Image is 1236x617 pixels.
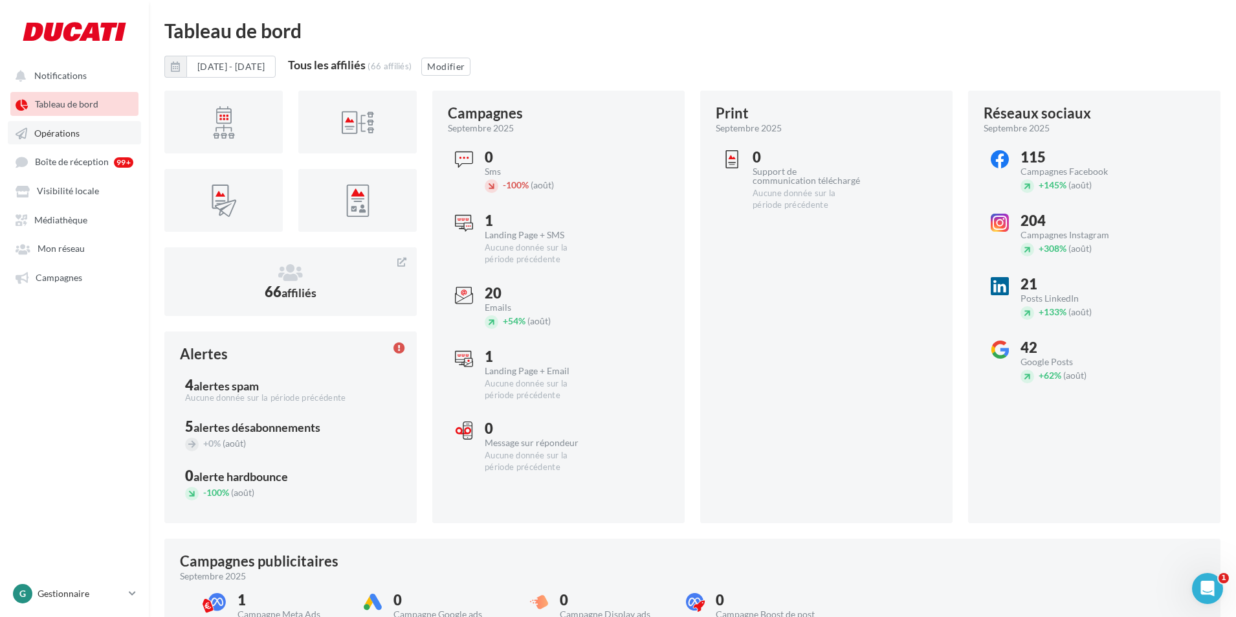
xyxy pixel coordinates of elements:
[36,272,82,283] span: Campagnes
[485,167,593,176] div: Sms
[193,380,259,392] div: alertes spam
[485,214,593,228] div: 1
[185,469,396,483] div: 0
[753,188,861,211] div: Aucune donnée sur la période précédente
[37,186,99,197] span: Visibilité locale
[393,593,502,607] div: 0
[35,157,109,168] span: Boîte de réception
[164,56,276,78] button: [DATE] - [DATE]
[1021,277,1129,291] div: 21
[8,150,141,174] a: Boîte de réception 99+
[8,236,141,260] a: Mon réseau
[1039,243,1066,254] span: 308%
[1068,306,1092,317] span: (août)
[1021,150,1129,164] div: 115
[1039,243,1044,254] span: +
[1068,179,1092,190] span: (août)
[185,420,396,434] div: 5
[8,121,141,144] a: Opérations
[716,122,782,135] span: septembre 2025
[1039,306,1044,317] span: +
[203,487,206,498] span: -
[203,438,221,449] span: 0%
[1039,370,1061,381] span: 62%
[503,315,525,326] span: 54%
[1219,573,1229,583] span: 1
[1063,370,1087,381] span: (août)
[984,122,1050,135] span: septembre 2025
[8,179,141,202] a: Visibilité locale
[265,283,316,300] span: 66
[180,554,338,568] div: Campagnes publicitaires
[753,150,861,164] div: 0
[185,378,396,392] div: 4
[485,286,593,300] div: 20
[485,230,593,240] div: Landing Page + SMS
[38,587,124,600] p: Gestionnaire
[503,315,508,326] span: +
[223,438,246,449] span: (août)
[288,59,366,71] div: Tous les affiliés
[203,487,229,498] span: 100%
[448,122,514,135] span: septembre 2025
[1021,167,1129,176] div: Campagnes Facebook
[185,392,396,404] div: Aucune donnée sur la période précédente
[1021,214,1129,228] div: 204
[186,56,276,78] button: [DATE] - [DATE]
[1039,179,1066,190] span: 145%
[1021,341,1129,355] div: 42
[8,208,141,231] a: Médiathèque
[34,70,87,81] span: Notifications
[421,58,470,76] button: Modifier
[485,242,593,265] div: Aucune donnée sur la période précédente
[485,366,593,376] div: Landing Page + Email
[8,63,136,87] button: Notifications
[485,421,593,436] div: 0
[8,265,141,289] a: Campagnes
[10,581,138,606] a: G Gestionnaire
[193,421,320,433] div: alertes désabonnements
[485,450,593,473] div: Aucune donnée sur la période précédente
[485,150,593,164] div: 0
[34,214,87,225] span: Médiathèque
[237,593,346,607] div: 1
[503,179,506,190] span: -
[527,315,551,326] span: (août)
[231,487,254,498] span: (août)
[560,593,668,607] div: 0
[1021,294,1129,303] div: Posts LinkedIn
[180,347,228,361] div: Alertes
[1021,230,1129,240] div: Campagnes Instagram
[281,286,316,300] span: affiliés
[368,61,412,71] div: (66 affiliés)
[531,179,554,190] span: (août)
[114,157,133,168] div: 99+
[1192,573,1223,604] iframe: Intercom live chat
[716,106,749,120] div: Print
[180,570,246,583] span: septembre 2025
[164,21,1220,40] div: Tableau de bord
[448,106,523,120] div: Campagnes
[485,350,593,364] div: 1
[1039,306,1066,317] span: 133%
[34,128,80,139] span: Opérations
[485,438,593,447] div: Message sur répondeur
[485,303,593,312] div: Emails
[19,587,26,600] span: G
[984,106,1091,120] div: Réseaux sociaux
[193,471,288,482] div: alerte hardbounce
[1039,370,1044,381] span: +
[35,99,98,110] span: Tableau de bord
[1068,243,1092,254] span: (août)
[8,92,141,115] a: Tableau de bord
[753,167,861,185] div: Support de communication téléchargé
[203,438,208,449] span: +
[1021,357,1129,366] div: Google Posts
[503,179,529,190] span: 100%
[485,378,593,401] div: Aucune donnée sur la période précédente
[38,243,85,254] span: Mon réseau
[716,593,824,607] div: 0
[1039,179,1044,190] span: +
